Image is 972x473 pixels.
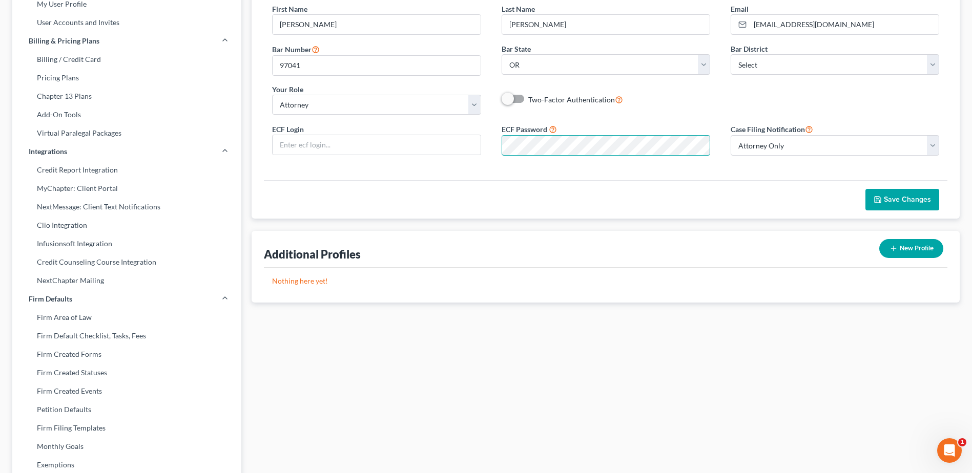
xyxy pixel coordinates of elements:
p: Nothing here yet! [272,276,939,286]
label: Case Filing Notification [731,123,813,135]
span: Two-Factor Authentication [528,95,615,104]
label: ECF Login [272,124,304,135]
a: Billing & Pricing Plans [12,32,241,50]
span: 1 [958,438,966,446]
span: Firm Defaults [29,294,72,304]
button: Save Changes [865,189,939,210]
a: Firm Created Forms [12,345,241,363]
span: Your Role [272,85,303,94]
a: Monthly Goals [12,437,241,456]
a: Firm Default Checklist, Tasks, Fees [12,327,241,345]
label: Bar District [731,44,768,54]
a: Firm Defaults [12,290,241,308]
span: Last Name [502,5,535,13]
label: Bar State [502,44,531,54]
label: Bar Number [272,43,320,55]
span: Email [731,5,749,13]
a: Pricing Plans [12,69,241,87]
a: Integrations [12,142,241,161]
input: Enter email... [750,15,939,34]
a: Virtual Paralegal Packages [12,124,241,142]
a: Firm Area of Law [12,308,241,327]
a: NextChapter Mailing [12,271,241,290]
input: Enter ecf login... [273,135,480,155]
div: Additional Profiles [264,247,361,262]
a: Firm Created Events [12,382,241,400]
a: Add-On Tools [12,105,241,124]
a: User Accounts and Invites [12,13,241,32]
span: Save Changes [884,195,931,204]
label: ECF Password [502,124,547,135]
a: Billing / Credit Card [12,50,241,69]
a: Firm Created Statuses [12,363,241,382]
a: Firm Filing Templates [12,419,241,437]
a: Credit Counseling Course Integration [12,253,241,271]
a: NextMessage: Client Text Notifications [12,198,241,216]
input: Enter last name... [502,15,710,34]
span: First Name [272,5,307,13]
a: MyChapter: Client Portal [12,179,241,198]
span: Billing & Pricing Plans [29,36,99,46]
iframe: Intercom live chat [937,438,962,463]
button: New Profile [879,239,943,258]
a: Infusionsoft Integration [12,234,241,253]
a: Petition Defaults [12,400,241,419]
span: Integrations [29,146,67,157]
input: Enter first name... [273,15,480,34]
a: Clio Integration [12,216,241,234]
a: Credit Report Integration [12,161,241,179]
input: # [273,56,480,75]
a: Chapter 13 Plans [12,87,241,105]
